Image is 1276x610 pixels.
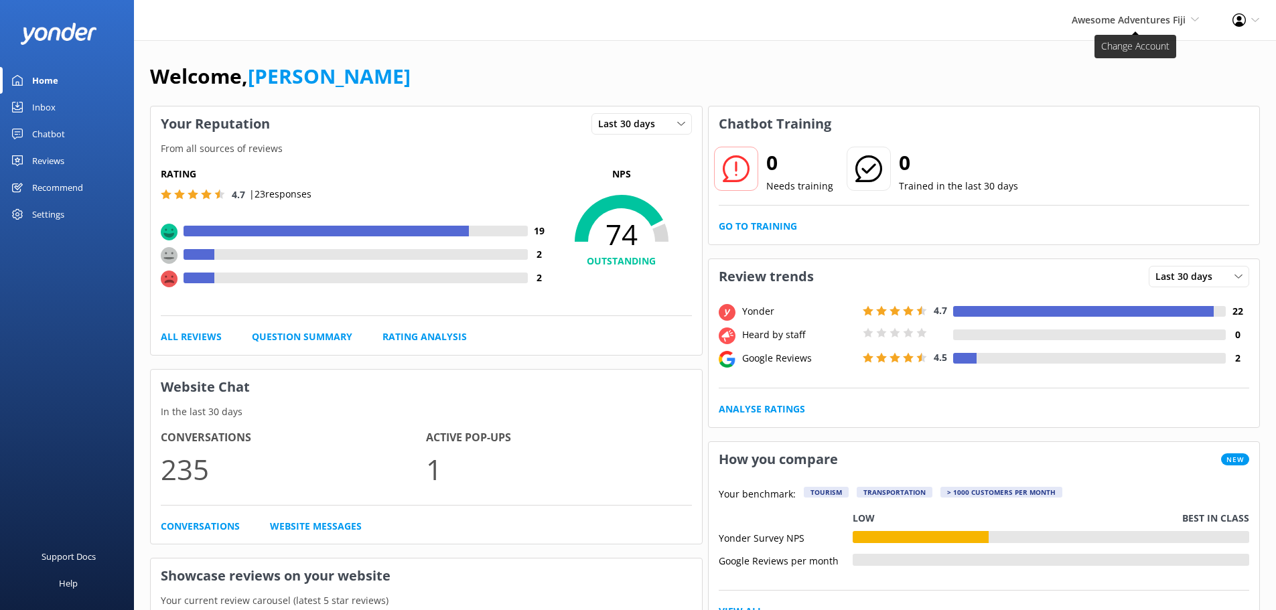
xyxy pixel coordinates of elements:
[598,117,663,131] span: Last 30 days
[551,254,692,269] h4: OUTSTANDING
[1226,351,1249,366] h4: 2
[739,351,859,366] div: Google Reviews
[528,224,551,238] h4: 19
[161,329,222,344] a: All Reviews
[551,218,692,251] span: 74
[719,219,797,234] a: Go to Training
[32,147,64,174] div: Reviews
[32,121,65,147] div: Chatbot
[857,487,932,498] div: Transportation
[719,402,805,416] a: Analyse Ratings
[766,179,833,194] p: Needs training
[151,558,702,593] h3: Showcase reviews on your website
[161,447,426,491] p: 235
[719,487,796,503] p: Your benchmark:
[382,329,467,344] a: Rating Analysis
[551,167,692,181] p: NPS
[940,487,1062,498] div: > 1000 customers per month
[528,271,551,285] h4: 2
[252,329,352,344] a: Question Summary
[161,429,426,447] h4: Conversations
[151,370,702,404] h3: Website Chat
[934,351,947,364] span: 4.5
[804,487,849,498] div: Tourism
[1155,269,1220,284] span: Last 30 days
[934,304,947,317] span: 4.7
[20,23,97,45] img: yonder-white-logo.png
[32,201,64,228] div: Settings
[42,543,96,570] div: Support Docs
[1182,511,1249,526] p: Best in class
[1226,304,1249,319] h4: 22
[766,147,833,179] h2: 0
[151,106,280,141] h3: Your Reputation
[709,442,848,477] h3: How you compare
[59,570,78,597] div: Help
[151,404,702,419] p: In the last 30 days
[151,141,702,156] p: From all sources of reviews
[853,511,875,526] p: Low
[32,94,56,121] div: Inbox
[1072,13,1186,26] span: Awesome Adventures Fiji
[151,593,702,608] p: Your current review carousel (latest 5 star reviews)
[1221,453,1249,465] span: New
[426,447,691,491] p: 1
[426,429,691,447] h4: Active Pop-ups
[1226,327,1249,342] h4: 0
[739,304,859,319] div: Yonder
[709,106,841,141] h3: Chatbot Training
[161,519,240,534] a: Conversations
[899,147,1018,179] h2: 0
[150,60,411,92] h1: Welcome,
[32,67,58,94] div: Home
[232,188,245,201] span: 4.7
[709,259,824,294] h3: Review trends
[248,62,411,90] a: [PERSON_NAME]
[249,187,311,202] p: | 23 responses
[899,179,1018,194] p: Trained in the last 30 days
[32,174,83,201] div: Recommend
[528,247,551,262] h4: 2
[719,554,853,566] div: Google Reviews per month
[739,327,859,342] div: Heard by staff
[719,531,853,543] div: Yonder Survey NPS
[161,167,551,181] h5: Rating
[270,519,362,534] a: Website Messages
